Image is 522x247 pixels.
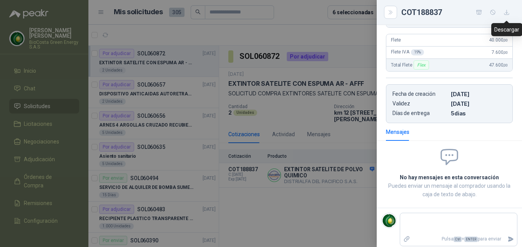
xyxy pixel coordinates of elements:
[392,100,448,107] p: Validez
[391,49,424,55] span: Flete IVA
[386,128,409,136] div: Mensajes
[411,49,424,55] div: 19 %
[386,182,513,199] p: Puedes enviar un mensaje al comprador usando la caja de texto de abajo.
[451,91,506,97] p: [DATE]
[451,100,506,107] p: [DATE]
[503,38,508,42] span: ,00
[401,6,513,18] div: COT188837
[382,213,396,228] img: Company Logo
[413,232,505,246] p: Pulsa + para enviar
[492,50,508,55] span: 7.600
[464,237,478,242] span: ENTER
[503,63,508,67] span: ,00
[392,91,448,97] p: Fecha de creación
[489,62,508,68] span: 47.600
[504,232,517,246] button: Enviar
[391,37,401,43] span: Flete
[414,60,429,70] div: Flex
[392,110,448,117] p: Días de entrega
[386,173,513,182] h2: No hay mensajes en esta conversación
[489,37,508,43] span: 40.000
[503,50,508,55] span: ,00
[451,110,506,117] p: 5 dias
[454,237,462,242] span: Ctrl
[386,8,395,17] button: Close
[400,232,413,246] label: Adjuntar archivos
[391,60,431,70] span: Total Flete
